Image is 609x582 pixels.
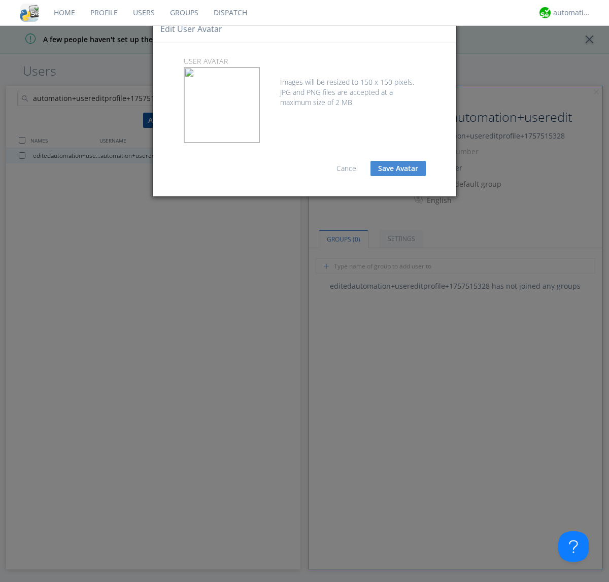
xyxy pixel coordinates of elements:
div: automation+atlas [553,8,591,18]
p: user Avatar [176,56,433,67]
div: Images will be resized to 150 x 150 pixels. JPG and PNG files are accepted at a maximum size of 2... [184,67,426,108]
a: Cancel [336,163,358,173]
img: cddb5a64eb264b2086981ab96f4c1ba7 [20,4,39,22]
button: Save Avatar [370,161,426,176]
h4: Edit user Avatar [160,23,222,35]
img: e982683d-e411-4391-918f-6aaa98ac9adf [184,67,259,143]
img: d2d01cd9b4174d08988066c6d424eccd [539,7,551,18]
